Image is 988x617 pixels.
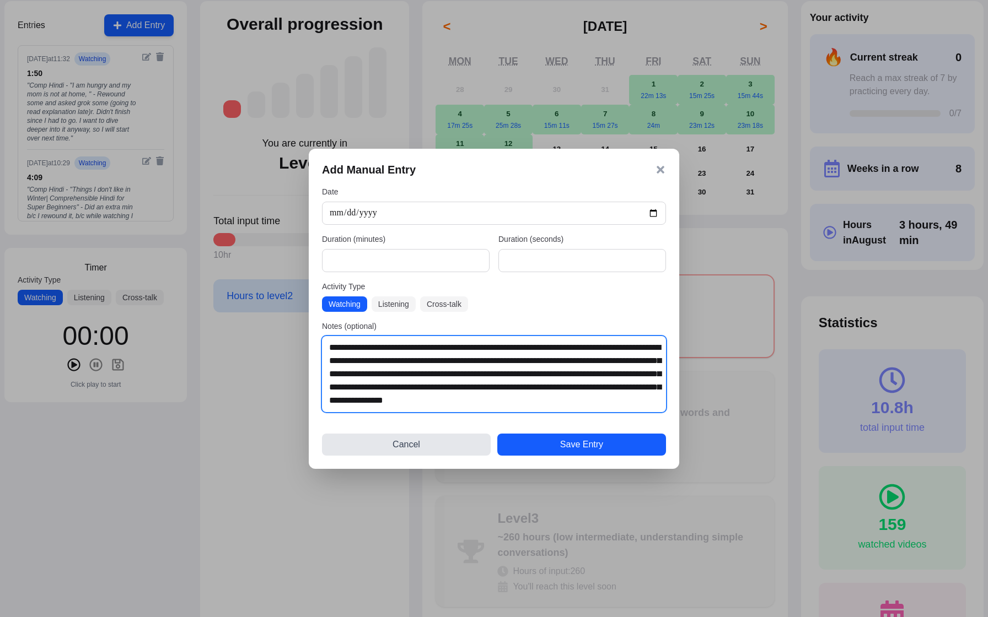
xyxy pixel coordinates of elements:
label: Duration (seconds) [498,234,666,245]
label: Duration (minutes) [322,234,490,245]
button: Watching [322,296,367,312]
h3: Add Manual Entry [322,162,416,177]
button: Save Entry [497,434,666,456]
button: Cancel [322,434,491,456]
label: Notes (optional) [322,321,666,332]
label: Activity Type [322,281,666,292]
button: Listening [372,296,416,312]
label: Date [322,186,666,197]
button: Cross-talk [420,296,468,312]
